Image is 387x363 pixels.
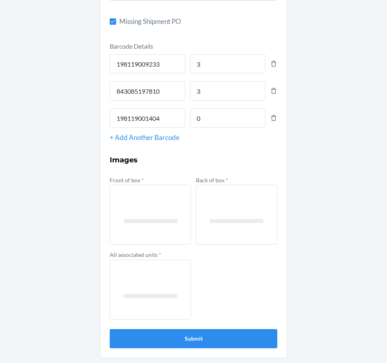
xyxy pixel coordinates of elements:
[110,42,153,50] label: Barcode Details
[110,18,116,25] input: Missing Shipment PO
[110,54,185,73] input: Barcode
[110,155,277,165] h3: Images
[110,109,185,128] input: Barcode
[110,251,161,258] label: All associated units
[119,16,277,27] span: Missing Shipment PO
[190,109,265,128] input: Quantity
[190,54,265,73] input: Quantity
[110,81,185,101] input: Barcode
[110,177,144,183] label: Front of box
[190,81,265,101] input: Quantity
[110,132,277,143] div: + Add Another Barcode
[110,329,277,348] button: Submit
[196,177,228,183] label: Back of box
